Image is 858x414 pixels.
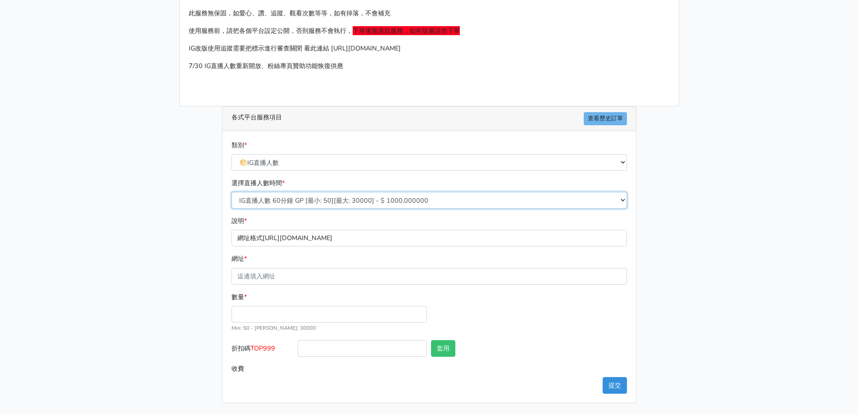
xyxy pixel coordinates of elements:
label: 類別 [232,140,247,150]
p: 使用服務前，請把各個平台設定公開，否則服務不會執行， [189,26,670,36]
small: Min: 50 - [PERSON_NAME]: 30000 [232,324,316,332]
label: 數量 [232,292,247,302]
div: 各式平台服務項目 [222,107,636,131]
button: 提交 [603,377,627,394]
button: 套用 [431,340,455,357]
p: 網址格式[URL][DOMAIN_NAME] [232,230,627,246]
input: 這邊填入網址 [232,268,627,285]
span: 下單後無退款服務，如有疑慮請勿下單 [353,26,460,35]
p: IG改版使用追蹤需要把標示進行審查關閉 看此連結 [URL][DOMAIN_NAME] [189,43,670,54]
label: 選擇直播人數時間 [232,178,285,188]
span: TOP999 [250,344,275,353]
p: 7/30 IG直播人數重新開放、粉絲專頁贊助功能恢復供應 [189,61,670,71]
p: 此服務無保固，如愛心、讚、追蹤、觀看次數等等，如有掉落，不會補充 [189,8,670,18]
label: 網址 [232,254,247,264]
label: 說明 [232,216,247,226]
label: 收費 [229,360,296,377]
a: 查看歷史訂單 [584,112,627,125]
label: 折扣碼 [229,340,296,360]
